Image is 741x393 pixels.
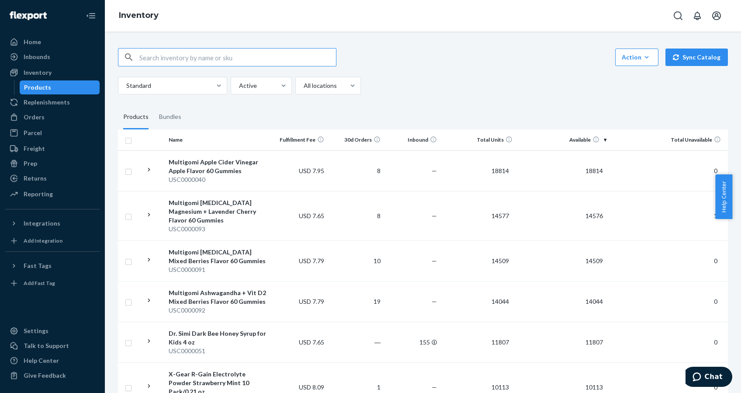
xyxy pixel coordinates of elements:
[5,126,100,140] a: Parcel
[5,142,100,156] a: Freight
[5,171,100,185] a: Returns
[384,322,440,362] td: 155
[669,7,687,24] button: Open Search Box
[169,265,268,274] div: USC0000091
[299,338,324,346] span: USD 7.65
[328,191,384,240] td: 8
[328,129,384,150] th: 30d Orders
[432,167,437,174] span: —
[24,279,55,287] div: Add Fast Tag
[24,144,45,153] div: Freight
[710,257,721,264] span: 0
[24,129,42,137] div: Parcel
[5,66,100,80] a: Inventory
[710,212,721,219] span: 1
[432,257,437,264] span: —
[24,219,60,228] div: Integrations
[432,383,437,391] span: —
[5,50,100,64] a: Inbounds
[432,298,437,305] span: —
[159,105,181,129] div: Bundles
[299,298,324,305] span: USD 7.79
[5,276,100,290] a: Add Fast Tag
[112,3,166,28] ol: breadcrumbs
[582,257,606,264] span: 14509
[169,248,268,265] div: Multigomi [MEDICAL_DATA] Mixed Berries Flavor 60 Gummies
[665,49,728,66] button: Sync Catalog
[715,174,732,219] button: Help Center
[139,49,336,66] input: Search inventory by name or sku
[299,383,324,391] span: USD 8.09
[24,113,45,122] div: Orders
[169,306,268,315] div: USC0000092
[10,11,47,20] img: Flexport logo
[24,327,48,335] div: Settings
[299,257,324,264] span: USD 7.79
[299,167,324,174] span: USD 7.95
[24,190,53,198] div: Reporting
[615,49,658,66] button: Action
[82,7,100,24] button: Close Navigation
[686,367,732,389] iframe: Abre un widget desde donde se puede chatear con uno de los agentes
[123,105,149,129] div: Products
[5,339,100,353] button: Talk to Support
[622,53,652,62] div: Action
[610,129,728,150] th: Total Unavailable
[5,234,100,248] a: Add Integration
[169,225,268,233] div: USC0000093
[24,341,69,350] div: Talk to Support
[169,329,268,347] div: Dr. Simi Dark Bee Honey Syrup for Kids 4 oz
[432,212,437,219] span: —
[24,356,59,365] div: Help Center
[24,52,50,61] div: Inbounds
[169,289,268,306] div: Multigomi Ashwagandha + Vit D2 Mixed Berries Flavor 60 Gummies
[24,371,66,380] div: Give Feedback
[24,38,41,46] div: Home
[440,129,516,150] th: Total Units
[516,129,610,150] th: Available
[328,281,384,322] td: 19
[328,322,384,362] td: ―
[5,354,100,368] a: Help Center
[24,159,37,168] div: Prep
[5,324,100,338] a: Settings
[710,338,721,346] span: 0
[582,167,606,174] span: 18814
[708,7,725,24] button: Open account menu
[5,259,100,273] button: Fast Tags
[582,338,606,346] span: 11807
[303,81,304,90] input: All locations
[5,369,100,383] button: Give Feedback
[5,110,100,124] a: Orders
[582,212,606,219] span: 14576
[328,150,384,191] td: 8
[5,187,100,201] a: Reporting
[328,240,384,281] td: 10
[169,198,268,225] div: Multigomi [MEDICAL_DATA] Magnesium + Lavender Cherry Flavor 60 Gummies
[488,257,512,264] span: 14509
[165,129,271,150] th: Name
[20,80,100,94] a: Products
[384,129,440,150] th: Inbound
[582,383,606,391] span: 10113
[582,298,606,305] span: 14044
[488,167,512,174] span: 18814
[119,10,159,20] a: Inventory
[24,68,52,77] div: Inventory
[488,298,512,305] span: 14044
[710,167,721,174] span: 0
[169,175,268,184] div: USC0000040
[488,383,512,391] span: 10113
[24,98,70,107] div: Replenishments
[5,35,100,49] a: Home
[24,83,51,92] div: Products
[5,216,100,230] button: Integrations
[271,129,327,150] th: Fulfillment Fee
[24,261,52,270] div: Fast Tags
[169,158,268,175] div: Multigomi Apple Cider Vinegar Apple Flavor 60 Gummies
[238,81,239,90] input: Active
[169,347,268,355] div: USC0000051
[125,81,126,90] input: Standard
